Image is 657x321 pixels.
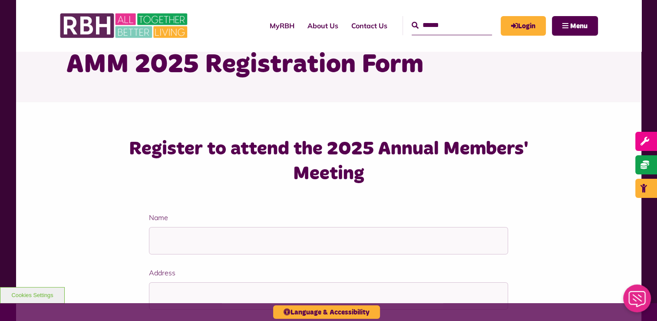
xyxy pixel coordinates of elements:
a: MyRBH [263,14,301,37]
label: Name [149,212,508,223]
iframe: Netcall Web Assistant for live chat [618,282,657,321]
button: Language & Accessibility [273,305,380,319]
img: RBH [59,9,190,43]
span: Menu [570,23,588,30]
a: About Us [301,14,345,37]
h3: Register to attend the 2025 Annual Members' Meeting [104,137,553,186]
input: Search [412,16,492,35]
h1: AMM 2025 Registration Form [66,48,591,82]
a: MyRBH [501,16,546,36]
a: Contact Us [345,14,394,37]
label: Address [149,267,508,278]
button: Navigation [552,16,598,36]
